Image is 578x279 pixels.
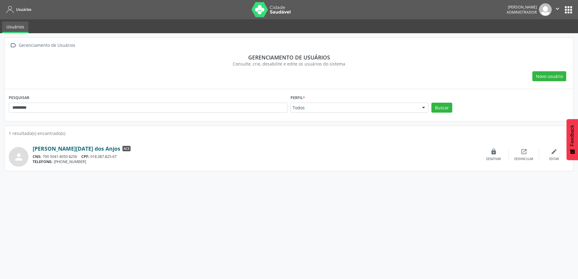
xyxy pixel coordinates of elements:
[293,105,416,111] span: Todos
[16,7,31,12] span: Usuários
[521,148,527,155] i: open_in_new
[291,93,305,103] label: Perfil
[13,152,24,162] i: person
[122,146,131,151] span: ACE
[33,159,479,164] div: [PHONE_NUMBER]
[33,154,479,159] div: 700 5041 4050 8256 018.387.825-67
[507,5,537,10] div: [PERSON_NAME]
[81,154,89,159] span: CPF:
[567,119,578,160] button: Feedback - Mostrar pesquisa
[33,159,53,164] span: TELEFONE:
[549,157,559,161] div: Editar
[33,154,41,159] span: CNS:
[9,130,569,136] div: 1 resultado(s) encontrado(s)
[4,5,31,14] a: Usuários
[554,5,561,12] i: 
[13,54,565,61] div: Gerenciamento de usuários
[570,125,575,146] span: Feedback
[18,41,76,50] div: Gerenciamento de Usuários
[514,157,533,161] div: Desvincular
[9,93,29,103] label: PESQUISAR
[563,5,574,15] button: apps
[13,61,565,67] div: Consulte, crie, desabilite e edite os usuários do sistema
[536,73,563,79] span: Novo usuário
[490,148,497,155] i: lock
[9,41,76,50] a:  Gerenciamento de Usuários
[2,21,28,33] a: Usuários
[532,71,566,82] button: Novo usuário
[431,103,452,113] button: Buscar
[551,148,557,155] i: edit
[486,157,501,161] div: Desativar
[539,3,552,16] img: img
[507,10,537,15] span: Administrador
[552,3,563,16] button: 
[9,41,18,50] i: 
[33,145,120,152] a: [PERSON_NAME][DATE] dos Anjos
